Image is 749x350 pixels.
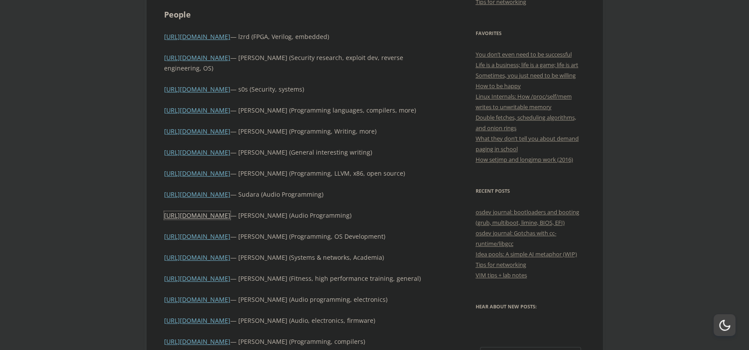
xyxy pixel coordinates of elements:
[164,53,230,62] a: [URL][DOMAIN_NAME]
[476,156,573,163] a: How setjmp and longjmp work (2016)
[164,315,438,326] p: — [PERSON_NAME] (Audio, electronics, firmware)
[164,127,230,135] a: [URL][DOMAIN_NAME]
[164,32,230,41] a: [URL][DOMAIN_NAME]
[476,50,572,58] a: You don’t even need to be successful
[164,53,438,74] p: — [PERSON_NAME] (Security research, exploit dev, reverse engineering, OS)
[164,253,230,262] a: [URL][DOMAIN_NAME]
[476,186,585,196] h3: Recent Posts
[476,28,585,39] h3: Favorites
[164,169,230,177] a: [URL][DOMAIN_NAME]
[476,113,576,132] a: Double fetches, scheduling algorithms, and onion rings
[164,273,438,284] p: — [PERSON_NAME] (Fitness, high performance training, general)
[164,210,438,221] p: — [PERSON_NAME] (Audio Programming)
[164,211,230,219] a: [URL][DOMAIN_NAME]
[164,105,438,116] p: — [PERSON_NAME] (Programming languages, compilers, more)
[164,316,230,325] a: [URL][DOMAIN_NAME]
[164,84,438,95] p: — s0s (Security, systems)
[164,126,438,137] p: — [PERSON_NAME] (Programming, Writing, more)
[164,295,230,304] a: [URL][DOMAIN_NAME]
[164,8,438,21] h2: People
[164,336,438,347] p: — [PERSON_NAME] (Programming, compilers)
[164,231,438,242] p: — [PERSON_NAME] (Programming, OS Development)
[164,85,230,93] a: [URL][DOMAIN_NAME]
[164,148,230,156] a: [URL][DOMAIN_NAME]
[164,147,438,158] p: — [PERSON_NAME] (General interesting writing)
[164,294,438,305] p: — [PERSON_NAME] (Audio programming, electronics)
[476,61,578,69] a: Life is a business; life is a game; life is art
[476,301,585,312] h3: Hear about new posts:
[476,261,526,269] a: Tips for networking
[476,229,556,247] a: osdev journal: Gotchas with cc-runtime/libgcc
[164,232,230,240] a: [URL][DOMAIN_NAME]
[476,271,527,279] a: VIM tips + lab notes
[164,168,438,179] p: — [PERSON_NAME] (Programming, LLVM, x86, open source)
[164,274,230,283] a: [URL][DOMAIN_NAME]
[476,208,579,226] a: osdev journal: bootloaders and booting (grub, multiboot, limine, BIOS, EFI)
[164,189,438,200] p: — Sudara (Audio Programming)
[476,250,577,258] a: Idea pools: A simple AI metaphor (WIP)
[164,32,438,42] p: — lzrd (FPGA, Verilog, embedded)
[164,252,438,263] p: — [PERSON_NAME] (Systems & networks, Academia)
[476,71,576,79] a: Sometimes, you just need to be willing
[164,190,230,198] a: [URL][DOMAIN_NAME]
[476,92,572,111] a: Linux Internals: How /proc/self/mem writes to unwritable memory
[164,337,230,346] a: [URL][DOMAIN_NAME]
[476,82,521,90] a: How to be happy
[164,106,230,114] a: [URL][DOMAIN_NAME]
[476,134,579,153] a: What they don’t tell you about demand paging in school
